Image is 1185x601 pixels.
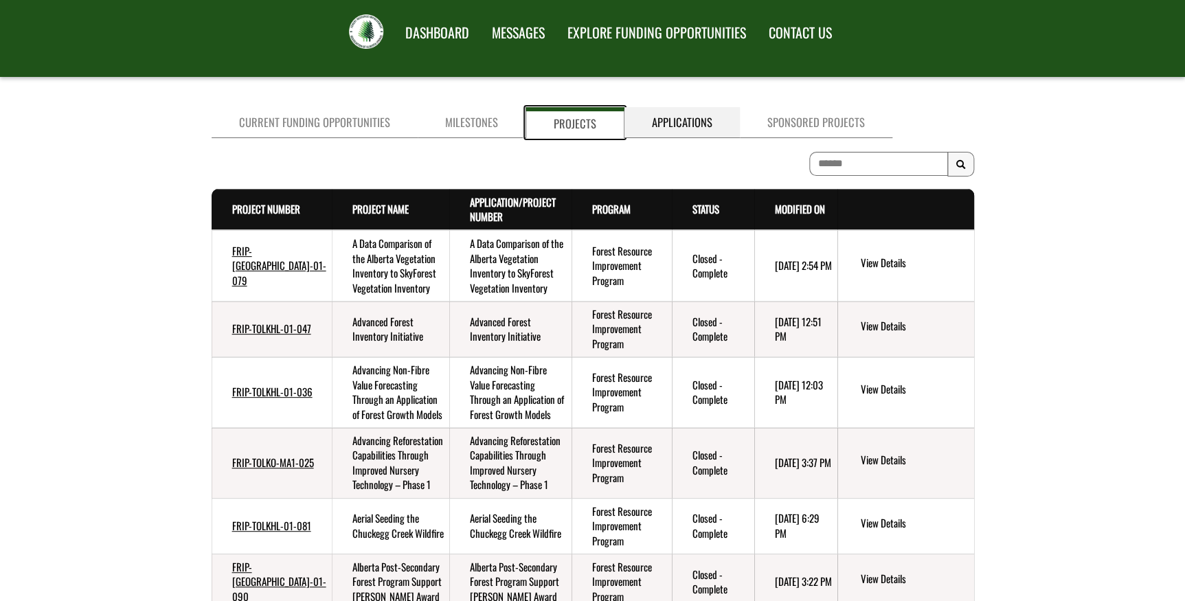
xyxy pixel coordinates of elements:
[349,14,383,49] img: FRIAA Submissions Portal
[395,16,479,50] a: DASHBOARD
[332,357,449,428] td: Advancing Non-Fibre Value Forecasting Through an Application of Forest Growth Models
[837,189,973,230] th: Actions
[672,357,754,428] td: Closed - Complete
[572,498,672,554] td: Forest Resource Improvement Program
[352,201,409,216] a: Project Name
[775,201,825,216] a: Modified On
[449,428,572,499] td: Advancing Reforestation Capabilities Through Improved Nursery Technology – Phase 1
[775,258,832,273] time: [DATE] 2:54 PM
[837,357,973,428] td: action menu
[860,382,968,398] a: View details
[393,12,842,50] nav: Main Navigation
[740,107,892,138] a: Sponsored Projects
[232,321,311,336] a: FRIP-TOLKHL-01-047
[860,256,968,272] a: View details
[332,498,449,554] td: Aerial Seeding the Chuckegg Creek Wildfire
[754,302,838,357] td: 8/12/2024 12:51 PM
[557,16,756,50] a: EXPLORE FUNDING OPPORTUNITIES
[672,230,754,301] td: Closed - Complete
[692,201,719,216] a: Status
[837,428,973,499] td: action menu
[860,319,968,335] a: View details
[449,302,572,357] td: Advanced Forest Inventory Initiative
[572,428,672,499] td: Forest Resource Improvement Program
[232,384,313,399] a: FRIP-TOLKHL-01-036
[212,107,418,138] a: Current Funding Opportunities
[232,243,326,288] a: FRIP-[GEOGRAPHIC_DATA]-01-079
[860,516,968,532] a: View details
[860,571,968,588] a: View details
[837,498,973,554] td: action menu
[672,428,754,499] td: Closed - Complete
[572,302,672,357] td: Forest Resource Improvement Program
[470,194,556,224] a: Application/Project Number
[212,498,332,554] td: FRIP-TOLKHL-01-081
[592,201,631,216] a: Program
[624,107,740,138] a: Applications
[232,201,300,216] a: Project Number
[526,107,624,138] a: Projects
[232,455,314,470] a: FRIP-TOLKO-MA1-025
[572,230,672,301] td: Forest Resource Improvement Program
[754,498,838,554] td: 8/13/2024 6:29 PM
[572,357,672,428] td: Forest Resource Improvement Program
[212,302,332,357] td: FRIP-TOLKHL-01-047
[837,230,973,301] td: action menu
[860,453,968,469] a: View details
[418,107,526,138] a: Milestones
[754,230,838,301] td: 5/14/2025 2:54 PM
[332,302,449,357] td: Advanced Forest Inventory Initiative
[449,230,572,301] td: A Data Comparison of the Alberta Vegetation Inventory to SkyForest Vegetation Inventory
[775,455,831,470] time: [DATE] 3:37 PM
[332,230,449,301] td: A Data Comparison of the Alberta Vegetation Inventory to SkyForest Vegetation Inventory
[672,498,754,554] td: Closed - Complete
[947,152,974,177] button: Search Results
[754,428,838,499] td: 6/6/2025 3:37 PM
[482,16,555,50] a: MESSAGES
[212,230,332,301] td: FRIP-TOLKHL-01-079
[212,428,332,499] td: FRIP-TOLKO-MA1-025
[232,518,311,533] a: FRIP-TOLKHL-01-081
[672,302,754,357] td: Closed - Complete
[332,428,449,499] td: Advancing Reforestation Capabilities Through Improved Nursery Technology – Phase 1
[775,377,823,407] time: [DATE] 12:03 PM
[212,357,332,428] td: FRIP-TOLKHL-01-036
[775,574,832,589] time: [DATE] 3:22 PM
[775,510,820,540] time: [DATE] 6:29 PM
[758,16,842,50] a: CONTACT US
[449,498,572,554] td: Aerial Seeding the Chuckegg Creek Wildfire
[449,357,572,428] td: Advancing Non-Fibre Value Forecasting Through an Application of Forest Growth Models
[837,302,973,357] td: action menu
[775,314,822,343] time: [DATE] 12:51 PM
[754,357,838,428] td: 8/12/2024 12:03 PM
